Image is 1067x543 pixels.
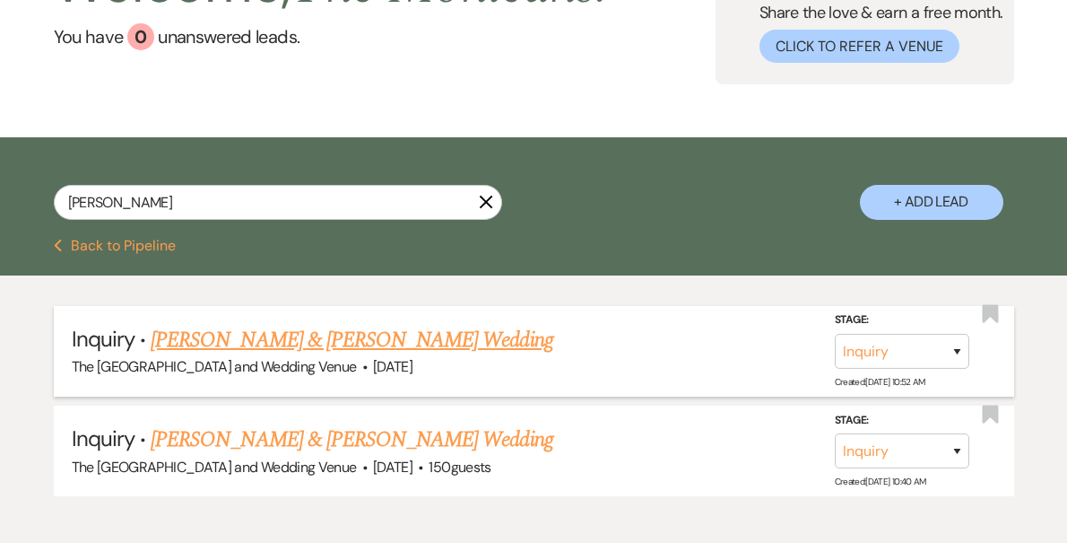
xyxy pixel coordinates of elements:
[835,311,969,330] label: Stage:
[72,425,134,452] span: Inquiry
[54,239,177,253] button: Back to Pipeline
[860,185,1003,220] button: + Add Lead
[72,357,357,376] span: The [GEOGRAPHIC_DATA] and Wedding Venue
[835,476,926,487] span: Created: [DATE] 10:40 AM
[127,23,154,50] div: 0
[151,324,552,356] a: [PERSON_NAME] & [PERSON_NAME] Wedding
[429,458,490,477] span: 150 guests
[72,325,134,353] span: Inquiry
[373,357,412,376] span: [DATE]
[835,411,969,431] label: Stage:
[151,424,552,456] a: [PERSON_NAME] & [PERSON_NAME] Wedding
[72,458,357,477] span: The [GEOGRAPHIC_DATA] and Wedding Venue
[54,23,609,50] a: You have 0 unanswered leads.
[54,185,502,220] input: Search by name, event date, email address or phone number
[373,458,412,477] span: [DATE]
[759,30,959,63] button: Click to Refer a Venue
[835,376,925,388] span: Created: [DATE] 10:52 AM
